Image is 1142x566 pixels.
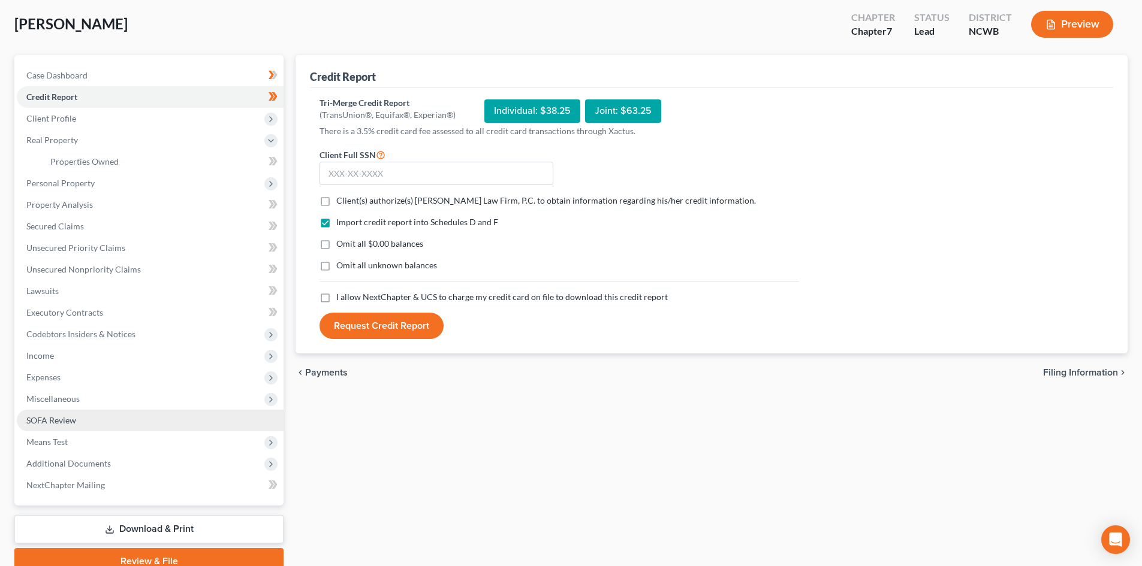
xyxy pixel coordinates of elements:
span: Omit all unknown balances [336,260,437,270]
span: Miscellaneous [26,394,80,404]
p: There is a 3.5% credit card fee assessed to all credit card transactions through Xactus. [320,125,799,137]
span: Case Dashboard [26,70,88,80]
span: Import credit report into Schedules D and F [336,217,498,227]
span: Property Analysis [26,199,93,210]
a: Property Analysis [17,194,284,216]
a: Unsecured Nonpriority Claims [17,259,284,280]
a: Secured Claims [17,216,284,237]
div: Individual: $38.25 [484,99,580,123]
span: Properties Owned [50,156,119,167]
i: chevron_left [296,368,305,377]
span: Client Profile [26,113,76,123]
div: Open Intercom Messenger [1101,525,1130,554]
span: Filing Information [1043,368,1118,377]
span: Additional Documents [26,458,111,468]
a: Download & Print [14,515,284,543]
span: Secured Claims [26,221,84,231]
div: Joint: $63.25 [585,99,661,123]
span: Credit Report [26,92,77,102]
span: I allow NextChapter & UCS to charge my credit card on file to download this credit report [336,292,668,302]
span: SOFA Review [26,415,76,425]
a: Executory Contracts [17,302,284,323]
span: Means Test [26,437,68,447]
a: Lawsuits [17,280,284,302]
button: Preview [1031,11,1113,38]
button: Request Credit Report [320,313,444,339]
div: Chapter [851,25,895,38]
a: Properties Owned [41,151,284,172]
button: Filing Information chevron_right [1043,368,1128,377]
span: Income [26,350,54,361]
div: Credit Report [310,69,376,84]
span: Omit all $0.00 balances [336,238,423,249]
i: chevron_right [1118,368,1128,377]
div: Chapter [851,11,895,25]
button: chevron_left Payments [296,368,348,377]
span: Executory Contracts [26,307,103,317]
input: XXX-XX-XXXX [320,162,553,186]
div: (TransUnion®, Equifax®, Experian®) [320,109,456,121]
a: NextChapter Mailing [17,474,284,496]
span: Unsecured Nonpriority Claims [26,264,141,274]
a: Credit Report [17,86,284,108]
span: Codebtors Insiders & Notices [26,329,135,339]
span: NextChapter Mailing [26,480,105,490]
span: Unsecured Priority Claims [26,243,125,253]
span: Expenses [26,372,61,382]
span: Client(s) authorize(s) [PERSON_NAME] Law Firm, P.C. to obtain information regarding his/her credi... [336,195,756,205]
div: District [969,11,1012,25]
span: Personal Property [26,178,95,188]
span: Lawsuits [26,286,59,296]
div: Tri-Merge Credit Report [320,97,456,109]
div: Status [914,11,950,25]
span: 7 [887,25,892,37]
a: Unsecured Priority Claims [17,237,284,259]
a: Case Dashboard [17,65,284,86]
div: NCWB [969,25,1012,38]
a: SOFA Review [17,410,284,431]
div: Lead [914,25,950,38]
span: Real Property [26,135,78,145]
span: [PERSON_NAME] [14,15,128,32]
span: Payments [305,368,348,377]
span: Client Full SSN [320,150,376,160]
